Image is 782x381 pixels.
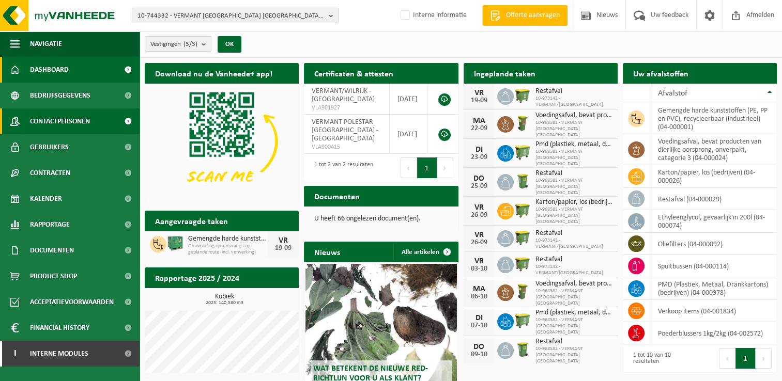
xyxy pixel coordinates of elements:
a: Offerte aanvragen [482,5,568,26]
div: 19-09 [469,97,489,104]
td: verkoop items (04-001834) [650,300,777,322]
td: ethyleenglycol, gevaarlijk in 200l (04-000074) [650,210,777,233]
span: Voedingsafval, bevat producten van dierlijke oorsprong, onverpakt, categorie 3 [535,112,612,120]
span: Karton/papier, los (bedrijven) [535,198,612,207]
span: Rapportage [30,212,70,237]
td: [DATE] [390,115,428,154]
a: Bekijk rapportage [222,288,298,308]
div: 26-09 [469,212,489,219]
img: WB-0240-HPE-GN-50 [514,172,531,190]
div: 19-09 [273,245,294,252]
button: Next [756,348,772,369]
span: 10-968582 - VERMANT [GEOGRAPHIC_DATA] [GEOGRAPHIC_DATA] [535,149,612,167]
img: WB-0660-HPE-GN-50 [514,312,531,329]
span: VERMANT POLESTAR [GEOGRAPHIC_DATA] - [GEOGRAPHIC_DATA] [312,118,378,142]
span: 10-968582 - VERMANT [GEOGRAPHIC_DATA] [GEOGRAPHIC_DATA] [535,317,612,336]
img: WB-0060-HPE-GN-50 [514,283,531,300]
h2: Rapportage 2025 / 2024 [145,267,250,288]
div: VR [469,89,489,97]
div: VR [273,236,294,245]
span: Restafval [535,338,612,346]
span: 10-968582 - VERMANT [GEOGRAPHIC_DATA] [GEOGRAPHIC_DATA] [535,207,612,225]
td: oliefilters (04-000092) [650,233,777,255]
span: Product Shop [30,263,77,289]
div: 07-10 [469,322,489,329]
div: 1 tot 2 van 2 resultaten [309,156,373,179]
div: 26-09 [469,239,489,246]
button: 1 [417,157,437,178]
h2: Documenten [304,186,370,206]
span: Financial History [30,315,89,341]
div: 09-10 [469,351,489,358]
span: Vestigingen [150,37,197,52]
div: 25-09 [469,183,489,190]
div: DI [469,146,489,154]
span: Kalender [30,186,62,212]
div: 03-10 [469,265,489,273]
span: Contracten [30,160,70,186]
span: Pmd (plastiek, metaal, drankkartons) (bedrijven) [535,309,612,317]
div: 1 tot 10 van 10 resultaten [628,347,695,370]
span: Interne modules [30,341,88,367]
span: Restafval [535,229,612,237]
span: Restafval [535,87,612,96]
button: Next [437,157,453,178]
span: Voedingsafval, bevat producten van dierlijke oorsprong, onverpakt, categorie 3 [535,280,612,288]
div: DI [469,314,489,322]
div: DO [469,343,489,351]
span: Documenten [30,237,74,263]
button: 1 [735,348,756,369]
span: Bedrijfsgegevens [30,83,90,108]
count: (3/3) [183,41,197,47]
img: PB-HB-1400-HPE-GN-01 [166,234,184,252]
span: Pmd (plastiek, metaal, drankkartons) (bedrijven) [535,140,612,149]
div: MA [469,285,489,293]
div: VR [469,231,489,239]
img: WB-1100-HPE-GN-50 [514,87,531,104]
span: 10-744332 - VERMANT [GEOGRAPHIC_DATA] [GEOGRAPHIC_DATA] - [GEOGRAPHIC_DATA] [137,8,325,24]
td: karton/papier, los (bedrijven) (04-000026) [650,165,777,188]
div: 06-10 [469,293,489,300]
span: Restafval [535,256,612,264]
h2: Nieuws [304,242,350,262]
img: WB-1100-HPE-GN-50 [514,255,531,273]
img: Download de VHEPlus App [145,84,299,199]
h2: Ingeplande taken [464,63,546,83]
h2: Aangevraagde taken [145,211,238,231]
span: 10-973142 - VERMANT/[GEOGRAPHIC_DATA] [535,237,612,250]
div: VR [469,257,489,265]
td: spuitbussen (04-000114) [650,255,777,277]
span: VERMANT/WILRIJK - [GEOGRAPHIC_DATA] [312,87,375,103]
span: 10-973142 - VERMANT/[GEOGRAPHIC_DATA] [535,96,612,108]
span: Contactpersonen [30,108,90,134]
span: Offerte aanvragen [503,10,562,21]
span: 10-968582 - VERMANT [GEOGRAPHIC_DATA] [GEOGRAPHIC_DATA] [535,346,612,364]
img: WB-0240-HPE-GN-50 [514,341,531,358]
span: 2025: 140,580 m3 [150,300,299,306]
span: Restafval [535,169,612,178]
span: 10-968582 - VERMANT [GEOGRAPHIC_DATA] [GEOGRAPHIC_DATA] [535,288,612,307]
td: poederblussers 1kg/2kg (04-002572) [650,322,777,344]
div: 22-09 [469,125,489,132]
td: gemengde harde kunststoffen (PE, PP en PVC), recycleerbaar (industrieel) (04-000001) [650,103,777,134]
img: WB-0060-HPE-GN-50 [514,115,531,132]
td: PMD (Plastiek, Metaal, Drankkartons) (bedrijven) (04-000978) [650,277,777,300]
p: U heeft 66 ongelezen document(en). [314,215,448,223]
div: DO [469,174,489,183]
span: 10-968582 - VERMANT [GEOGRAPHIC_DATA] [GEOGRAPHIC_DATA] [535,120,612,138]
span: Gebruikers [30,134,69,160]
img: WB-1100-HPE-GN-50 [514,201,531,219]
span: 10-968582 - VERMANT [GEOGRAPHIC_DATA] [GEOGRAPHIC_DATA] [535,178,612,196]
h3: Kubiek [150,293,299,306]
div: MA [469,117,489,125]
button: Previous [719,348,735,369]
span: VLA900415 [312,143,381,151]
span: Acceptatievoorwaarden [30,289,114,315]
td: [DATE] [390,84,428,115]
span: Gemengde harde kunststoffen (pe, pp en pvc), recycleerbaar (industrieel) [188,235,268,243]
button: OK [218,36,241,53]
button: 10-744332 - VERMANT [GEOGRAPHIC_DATA] [GEOGRAPHIC_DATA] - [GEOGRAPHIC_DATA] [132,8,339,23]
a: Alle artikelen [393,242,457,262]
img: WB-0660-HPE-GN-50 [514,144,531,161]
span: Omwisseling op aanvraag - op geplande route (incl. verwerking) [188,243,268,256]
